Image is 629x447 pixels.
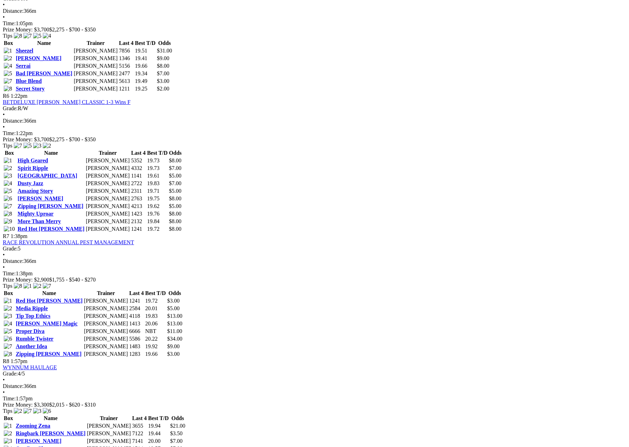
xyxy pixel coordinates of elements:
[86,218,130,225] td: [PERSON_NAME]
[148,430,169,437] td: 19.44
[3,258,626,264] div: 366m
[16,336,53,342] a: Rumble Twister
[86,150,130,156] th: Trainer
[167,313,183,319] span: $13.00
[167,351,180,357] span: $3.00
[83,351,128,358] td: [PERSON_NAME]
[4,438,12,444] img: 3
[4,55,12,61] img: 2
[23,33,32,39] img: 7
[4,336,12,342] img: 6
[4,70,12,77] img: 5
[167,305,180,311] span: $5.00
[145,313,166,320] td: 19.83
[131,188,146,194] td: 2311
[17,150,85,156] th: Name
[18,173,77,179] a: [GEOGRAPHIC_DATA]
[167,336,183,342] span: $34.00
[86,203,130,210] td: [PERSON_NAME]
[3,105,18,111] span: Grade:
[148,422,169,429] td: 19.94
[3,364,57,370] a: WYNNUM HAULAGE
[23,143,32,149] img: 5
[3,239,134,245] a: RACE REVOLUTION ANNUAL PEST MANAGEMENT
[147,157,168,164] td: 19.73
[3,358,9,364] span: R8
[83,320,128,327] td: [PERSON_NAME]
[132,438,147,445] td: 7141
[157,48,172,54] span: $31.00
[4,78,12,84] img: 7
[3,408,12,414] span: Tips
[18,158,48,163] a: High Geared
[119,78,134,85] td: 5613
[73,40,118,47] th: Trainer
[3,283,12,289] span: Tips
[3,8,626,14] div: 366m
[73,70,118,77] td: [PERSON_NAME]
[4,298,12,304] img: 1
[169,173,181,179] span: $5.00
[3,371,626,377] div: 4/5
[167,343,180,349] span: $9.00
[147,210,168,217] td: 19.76
[135,40,156,47] th: Best T/D
[145,351,166,358] td: 19.66
[157,55,169,61] span: $9.00
[16,313,50,319] a: Tip Top Ethics
[131,195,146,202] td: 2763
[16,298,83,304] a: Red Hot [PERSON_NAME]
[3,33,12,39] span: Tips
[43,408,51,414] img: 6
[131,210,146,217] td: 1423
[169,188,181,194] span: $5.00
[135,55,156,62] td: 19.41
[131,157,146,164] td: 5352
[83,290,128,297] th: Trainer
[16,55,61,61] a: [PERSON_NAME]
[3,277,626,283] div: Prize Money: $2,900
[169,218,181,224] span: $8.00
[147,172,168,179] td: 19.61
[3,389,5,395] span: •
[131,172,146,179] td: 1141
[18,188,53,194] a: Amazing Story
[16,438,61,444] a: [PERSON_NAME]
[3,8,23,14] span: Distance:
[16,423,50,429] a: Zooming Zena
[4,415,13,421] span: Box
[167,328,182,334] span: $11.00
[129,328,144,335] td: 6666
[135,70,156,77] td: 19.34
[3,383,23,389] span: Distance:
[157,70,169,76] span: $7.00
[4,290,13,296] span: Box
[135,47,156,54] td: 19.51
[4,211,12,217] img: 8
[119,55,134,62] td: 1346
[4,328,12,334] img: 5
[3,383,626,389] div: 366m
[169,165,181,171] span: $7.00
[16,48,33,54] a: Sheezel
[16,70,72,76] a: Bad [PERSON_NAME]
[129,351,144,358] td: 1283
[3,27,626,33] div: Prize Money: $3,700
[18,218,61,224] a: More Than Merry
[83,335,128,342] td: [PERSON_NAME]
[131,165,146,172] td: 4332
[18,196,63,201] a: [PERSON_NAME]
[83,313,128,320] td: [PERSON_NAME]
[3,124,5,130] span: •
[170,423,185,429] span: $21.00
[33,408,41,414] img: 3
[3,264,5,270] span: •
[145,320,166,327] td: 20.06
[49,277,96,283] span: $1,755 - $540 - $270
[3,118,23,124] span: Distance:
[4,226,15,232] img: 10
[73,85,118,92] td: [PERSON_NAME]
[4,40,13,46] span: Box
[131,218,146,225] td: 2132
[18,203,83,209] a: Zipping [PERSON_NAME]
